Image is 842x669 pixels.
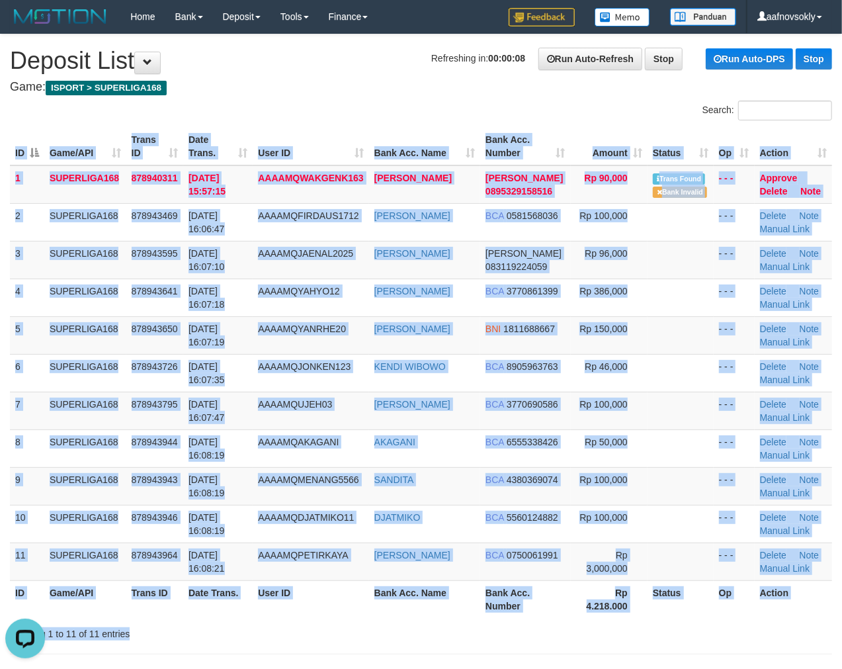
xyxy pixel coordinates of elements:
[431,53,525,64] span: Refreshing in:
[507,512,558,523] span: Copy 5560124882 to clipboard
[760,210,786,221] a: Delete
[714,505,755,543] td: - - -
[44,316,126,354] td: SUPERLIGA168
[760,375,810,385] a: Manual Link
[132,324,178,334] span: 878943650
[369,580,480,618] th: Bank Acc. Name
[44,429,126,467] td: SUPERLIGA168
[714,316,755,354] td: - - -
[369,128,480,165] th: Bank Acc. Name: activate to sort column ascending
[258,173,363,183] span: AAAAMQWAKGENK163
[760,324,786,334] a: Delete
[253,580,368,618] th: User ID
[760,337,810,347] a: Manual Link
[126,580,183,618] th: Trans ID
[585,173,628,183] span: Rp 90,000
[132,361,178,372] span: 878943726
[44,467,126,505] td: SUPERLIGA168
[132,210,178,221] span: 878943469
[760,474,786,485] a: Delete
[760,525,810,536] a: Manual Link
[126,128,183,165] th: Trans ID: activate to sort column ascending
[46,81,167,95] span: ISPORT > SUPERLIGA168
[800,324,820,334] a: Note
[760,450,810,461] a: Manual Link
[648,128,714,165] th: Status: activate to sort column ascending
[258,286,339,296] span: AAAAMQYAHYO12
[507,550,558,560] span: Copy 0750061991 to clipboard
[258,399,332,410] span: AAAAMQUJEH03
[258,474,359,485] span: AAAAMQMENANG5566
[258,324,346,334] span: AAAAMQYANRHE20
[800,361,820,372] a: Note
[755,128,832,165] th: Action: activate to sort column ascending
[132,173,178,183] span: 878940311
[189,512,225,536] span: [DATE] 16:08:19
[132,474,178,485] span: 878943943
[374,512,421,523] a: DJATMIKO
[485,512,504,523] span: BCA
[702,101,832,120] label: Search:
[132,399,178,410] span: 878943795
[760,299,810,310] a: Manual Link
[253,128,368,165] th: User ID: activate to sort column ascending
[571,580,648,618] th: Rp 4.218.000
[485,324,501,334] span: BNI
[10,467,44,505] td: 9
[258,361,351,372] span: AAAAMQJONKEN123
[189,173,226,197] span: [DATE] 15:57:15
[507,474,558,485] span: Copy 4380369074 to clipboard
[579,210,627,221] span: Rp 100,000
[132,550,178,560] span: 878943964
[132,248,178,259] span: 878943595
[44,354,126,392] td: SUPERLIGA168
[509,8,575,26] img: Feedback.jpg
[760,248,786,259] a: Delete
[714,429,755,467] td: - - -
[374,399,450,410] a: [PERSON_NAME]
[507,399,558,410] span: Copy 3770690586 to clipboard
[645,48,683,70] a: Stop
[579,324,627,334] span: Rp 150,000
[10,48,832,74] h1: Deposit List
[10,165,44,204] td: 1
[714,165,755,204] td: - - -
[755,580,832,618] th: Action
[44,165,126,204] td: SUPERLIGA168
[760,399,786,410] a: Delete
[485,474,504,485] span: BCA
[800,437,820,447] a: Note
[189,248,225,272] span: [DATE] 16:07:10
[189,286,225,310] span: [DATE] 16:07:18
[374,286,450,296] a: [PERSON_NAME]
[800,186,821,197] a: Note
[10,128,44,165] th: ID: activate to sort column descending
[44,543,126,580] td: SUPERLIGA168
[10,316,44,354] td: 5
[189,437,225,461] span: [DATE] 16:08:19
[503,324,555,334] span: Copy 1811688667 to clipboard
[44,279,126,316] td: SUPERLIGA168
[44,392,126,429] td: SUPERLIGA168
[374,361,446,372] a: KENDI WIBOWO
[585,361,628,372] span: Rp 46,000
[10,279,44,316] td: 4
[585,248,628,259] span: Rp 96,000
[485,437,504,447] span: BCA
[485,173,563,183] span: [PERSON_NAME]
[374,248,450,259] a: [PERSON_NAME]
[714,203,755,241] td: - - -
[485,361,504,372] span: BCA
[44,580,126,618] th: Game/API
[485,210,504,221] span: BCA
[738,101,832,120] input: Search:
[714,392,755,429] td: - - -
[507,361,558,372] span: Copy 8905963763 to clipboard
[374,437,415,447] a: AKAGANI
[714,354,755,392] td: - - -
[760,437,786,447] a: Delete
[10,203,44,241] td: 2
[485,286,504,296] span: BCA
[374,474,414,485] a: SANDITA
[10,580,44,618] th: ID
